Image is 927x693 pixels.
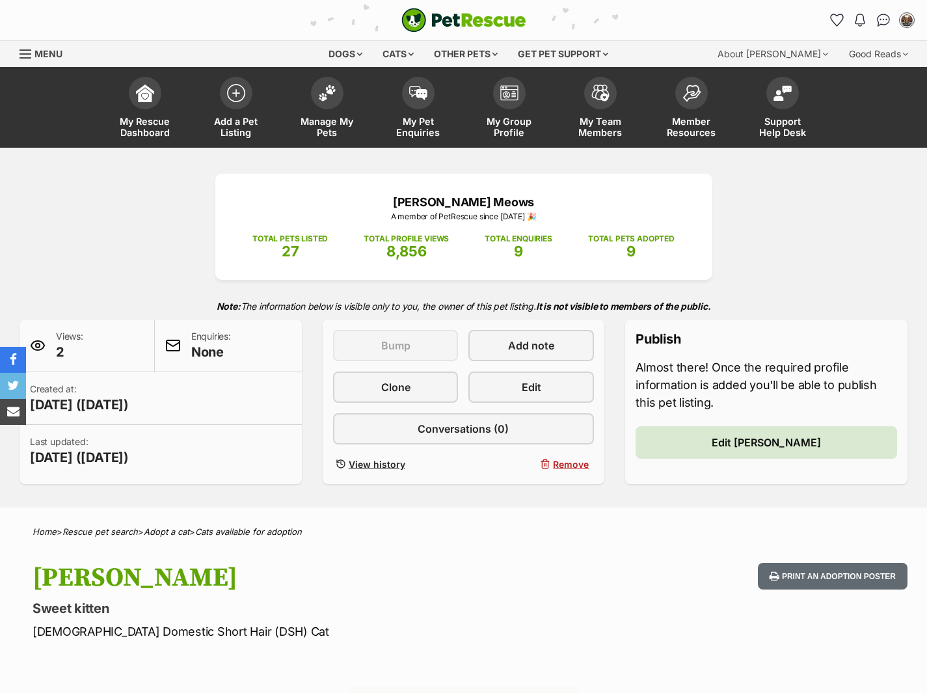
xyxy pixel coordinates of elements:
[826,10,847,31] a: Favourites
[758,563,907,590] button: Print an adoption poster
[662,116,721,138] span: Member Resources
[20,41,72,64] a: Menu
[318,85,336,102] img: manage-my-pets-icon-02211641906a0b7f246fdf0571729dbe1e7629f14944591b6c1af311fb30b64b.svg
[62,526,138,537] a: Rescue pet search
[850,10,870,31] button: Notifications
[536,301,711,312] strong: It is not visible to members of the public.
[282,243,299,260] span: 27
[464,70,555,148] a: My Group Profile
[386,243,427,260] span: 8,856
[508,338,554,353] span: Add note
[217,301,241,312] strong: Note:
[553,457,589,471] span: Remove
[373,41,423,67] div: Cats
[333,455,459,474] a: View history
[468,330,594,361] a: Add note
[708,41,837,67] div: About [PERSON_NAME]
[588,233,675,245] p: TOTAL PETS ADOPTED
[33,526,57,537] a: Home
[636,426,897,459] a: Edit [PERSON_NAME]
[298,116,356,138] span: Manage My Pets
[319,41,371,67] div: Dogs
[20,293,907,319] p: The information below is visible only to you, the owner of this pet listing.
[227,84,245,102] img: add-pet-listing-icon-0afa8454b4691262ce3f59096e99ab1cd57d4a30225e0717b998d2c9b9846f56.svg
[425,41,507,67] div: Other pets
[636,330,897,348] p: Publish
[877,14,891,27] img: chat-41dd97257d64d25036548639549fe6c8038ab92f7586957e7f3b1b290dea8141.svg
[100,70,191,148] a: My Rescue Dashboard
[191,343,231,361] span: None
[235,193,693,211] p: [PERSON_NAME] Meows
[333,330,459,361] button: Bump
[349,457,405,471] span: View history
[56,343,83,361] span: 2
[753,116,812,138] span: Support Help Desk
[252,233,328,245] p: TOTAL PETS LISTED
[30,383,129,414] p: Created at:
[30,448,129,467] span: [DATE] ([DATE])
[896,10,917,31] button: My account
[737,70,828,148] a: Support Help Desk
[30,396,129,414] span: [DATE] ([DATE])
[373,70,464,148] a: My Pet Enquiries
[136,84,154,102] img: dashboard-icon-eb2f2d2d3e046f16d808141f083e7271f6b2e854fb5c12c21221c1fb7104beca.svg
[840,41,917,67] div: Good Reads
[34,48,62,59] span: Menu
[207,116,265,138] span: Add a Pet Listing
[773,85,792,101] img: help-desk-icon-fdf02630f3aa405de69fd3d07c3f3aa587a6932b1a1747fa1d2bba05be0121f9.svg
[381,379,410,395] span: Clone
[191,70,282,148] a: Add a Pet Listing
[333,413,595,444] a: Conversations (0)
[401,8,526,33] a: PetRescue
[235,211,693,223] p: A member of PetRescue since [DATE] 🎉
[555,70,646,148] a: My Team Members
[682,85,701,102] img: member-resources-icon-8e73f808a243e03378d46382f2149f9095a855e16c252ad45f914b54edf8863c.svg
[191,330,231,361] p: Enquiries:
[30,435,129,467] p: Last updated:
[591,85,610,102] img: team-members-icon-5396bd8760b3fe7c0b43da4ab00e1e3bb1a5d9ba89233759b79545d2d3fc5d0d.svg
[468,372,594,403] a: Edit
[636,359,897,411] p: Almost there! Once the required profile information is added you'll be able to publish this pet l...
[873,10,894,31] a: Conversations
[571,116,630,138] span: My Team Members
[282,70,373,148] a: Manage My Pets
[418,421,509,437] span: Conversations (0)
[333,372,459,403] a: Clone
[401,8,526,33] img: logo-cat-932fe2b9b8326f06289b0f2fb663e598f794de774fb13d1741a6617ecf9a85b4.svg
[33,599,565,618] p: Sweet kitten
[855,14,865,27] img: notifications-46538b983faf8c2785f20acdc204bb7945ddae34d4c08c2a6579f10ce5e182be.svg
[485,233,552,245] p: TOTAL ENQUIRIES
[409,86,427,100] img: pet-enquiries-icon-7e3ad2cf08bfb03b45e93fb7055b45f3efa6380592205ae92323e6603595dc1f.svg
[33,623,565,640] p: [DEMOGRAPHIC_DATA] Domestic Short Hair (DSH) Cat
[826,10,917,31] ul: Account quick links
[626,243,636,260] span: 9
[480,116,539,138] span: My Group Profile
[195,526,302,537] a: Cats available for adoption
[900,14,913,27] img: Natasha Boehm profile pic
[468,455,594,474] button: Remove
[33,563,565,593] h1: [PERSON_NAME]
[509,41,617,67] div: Get pet support
[514,243,523,260] span: 9
[500,85,518,101] img: group-profile-icon-3fa3cf56718a62981997c0bc7e787c4b2cf8bcc04b72c1350f741eb67cf2f40e.svg
[364,233,449,245] p: TOTAL PROFILE VIEWS
[712,435,821,450] span: Edit [PERSON_NAME]
[389,116,448,138] span: My Pet Enquiries
[56,330,83,361] p: Views:
[522,379,541,395] span: Edit
[381,338,410,353] span: Bump
[646,70,737,148] a: Member Resources
[144,526,189,537] a: Adopt a cat
[116,116,174,138] span: My Rescue Dashboard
